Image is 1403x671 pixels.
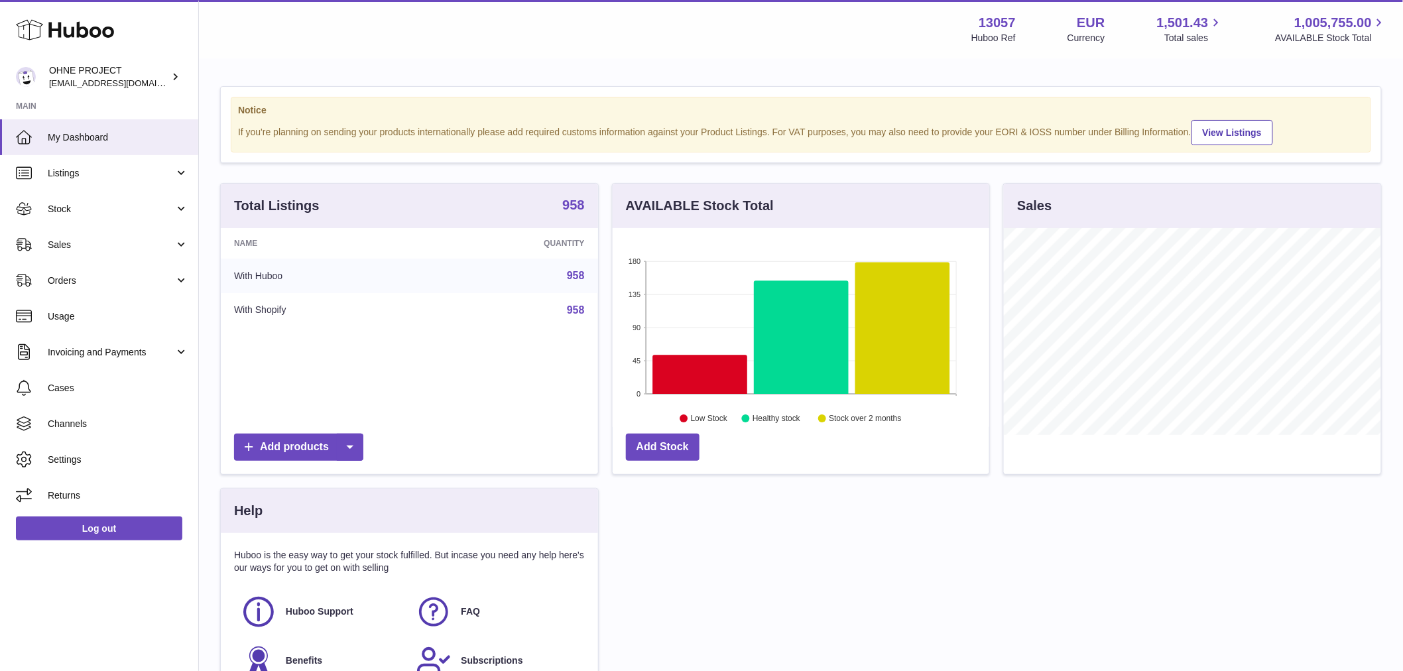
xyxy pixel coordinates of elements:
h3: Sales [1017,197,1052,215]
span: Invoicing and Payments [48,346,174,359]
span: FAQ [461,605,480,618]
td: With Shopify [221,293,424,328]
span: Usage [48,310,188,323]
img: internalAdmin-13057@internal.huboo.com [16,67,36,87]
text: Healthy stock [753,414,801,424]
h3: Help [234,502,263,520]
text: Low Stock [691,414,728,424]
span: AVAILABLE Stock Total [1275,32,1387,44]
p: Huboo is the easy way to get your stock fulfilled. But incase you need any help here's our ways f... [234,549,585,574]
a: 958 [562,198,584,214]
a: 1,005,755.00 AVAILABLE Stock Total [1275,14,1387,44]
text: 0 [637,390,640,398]
span: Benefits [286,654,322,667]
strong: EUR [1077,14,1105,32]
td: With Huboo [221,259,424,293]
div: OHNE PROJECT [49,64,168,90]
span: [EMAIL_ADDRESS][DOMAIN_NAME] [49,78,195,88]
span: Listings [48,167,174,180]
text: 135 [629,290,640,298]
text: 45 [633,357,640,365]
span: Channels [48,418,188,430]
a: 958 [567,270,585,281]
h3: AVAILABLE Stock Total [626,197,774,215]
span: Returns [48,489,188,502]
span: Settings [48,454,188,466]
div: Currency [1067,32,1105,44]
strong: 13057 [979,14,1016,32]
th: Quantity [424,228,598,259]
a: Log out [16,517,182,540]
span: Sales [48,239,174,251]
span: Orders [48,274,174,287]
text: Stock over 2 months [829,414,901,424]
span: 1,005,755.00 [1294,14,1372,32]
span: Subscriptions [461,654,522,667]
span: Cases [48,382,188,395]
a: Add products [234,434,363,461]
span: 1,501.43 [1157,14,1209,32]
a: View Listings [1191,120,1273,145]
text: 180 [629,257,640,265]
a: Add Stock [626,434,700,461]
a: 1,501.43 Total sales [1157,14,1224,44]
h3: Total Listings [234,197,320,215]
a: 958 [567,304,585,316]
span: Total sales [1164,32,1223,44]
span: Stock [48,203,174,215]
div: If you're planning on sending your products internationally please add required customs informati... [238,118,1364,145]
span: Huboo Support [286,605,353,618]
a: Huboo Support [241,594,402,630]
strong: Notice [238,104,1364,117]
span: My Dashboard [48,131,188,144]
strong: 958 [562,198,584,212]
div: Huboo Ref [971,32,1016,44]
a: FAQ [416,594,578,630]
text: 90 [633,324,640,332]
th: Name [221,228,424,259]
